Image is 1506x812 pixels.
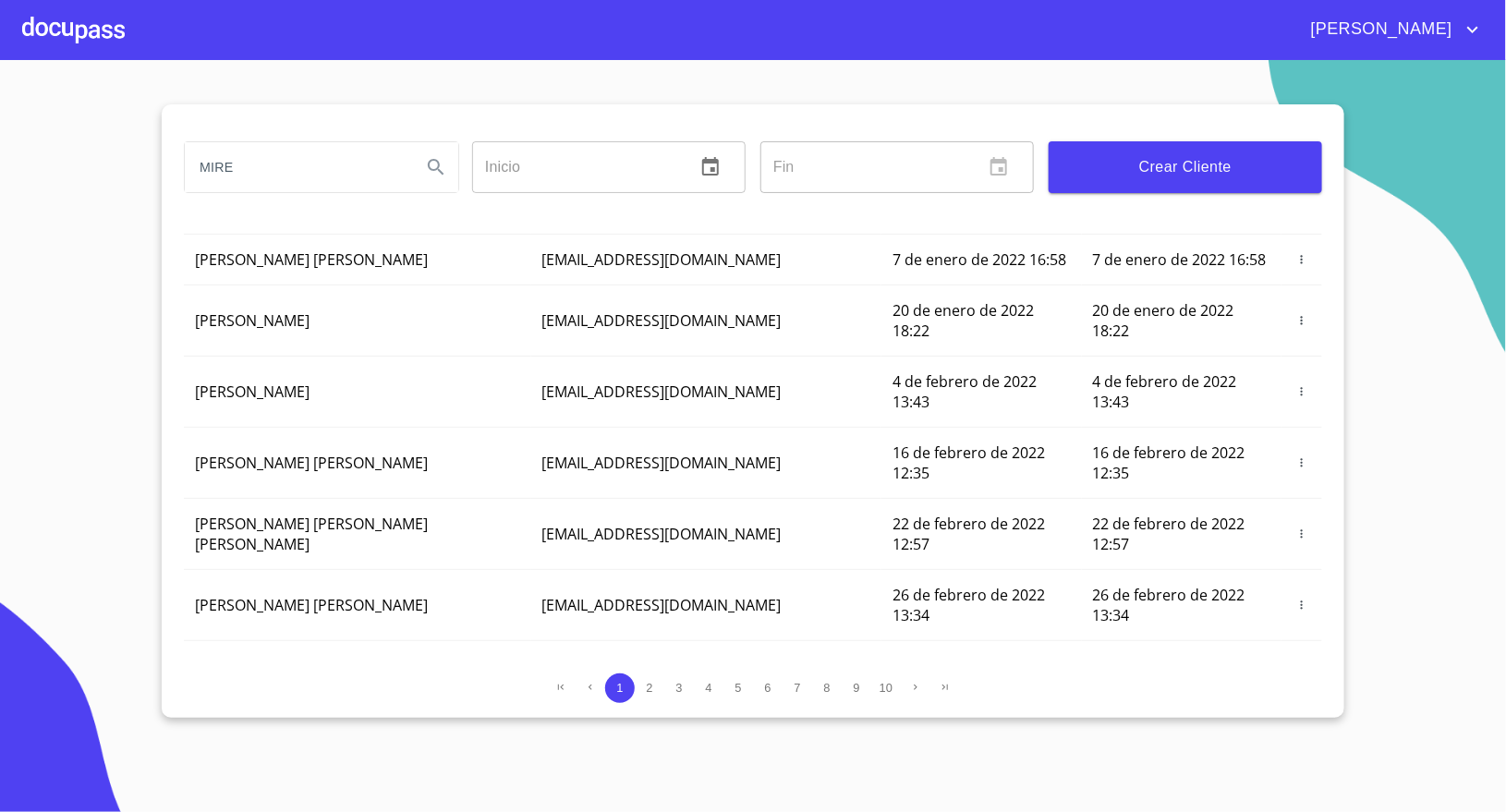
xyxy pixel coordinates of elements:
span: 3 [675,681,682,695]
span: [PERSON_NAME] [195,310,310,331]
button: 4 [694,673,723,703]
button: 8 [812,673,842,703]
button: 10 [871,673,901,703]
span: [EMAIL_ADDRESS][DOMAIN_NAME] [542,310,782,331]
span: [PERSON_NAME] [PERSON_NAME] [195,249,428,270]
span: 20 de enero de 2022 18:22 [893,300,1034,341]
button: 9 [842,673,871,703]
span: 6 [764,681,771,695]
span: 22 de febrero de 2022 12:57 [893,514,1045,554]
button: 6 [753,673,783,703]
span: [PERSON_NAME] [PERSON_NAME] [195,453,428,473]
span: 4 [705,681,711,695]
span: [EMAIL_ADDRESS][DOMAIN_NAME] [542,453,782,473]
span: [PERSON_NAME] [1297,15,1462,44]
span: 10 [880,681,893,695]
span: [EMAIL_ADDRESS][DOMAIN_NAME] [542,524,782,544]
span: 16 de febrero de 2022 12:35 [1093,442,1245,483]
button: 5 [723,673,753,703]
span: [PERSON_NAME] [PERSON_NAME] [195,656,428,676]
input: search [185,142,407,192]
button: 2 [635,673,664,703]
span: [PERSON_NAME] [195,382,310,402]
span: 16 de febrero de 2022 12:35 [893,442,1045,483]
button: Search [414,145,458,189]
span: 7 de enero de 2022 16:58 [1093,249,1267,270]
button: account of current user [1297,15,1484,44]
span: 20 de enero de 2022 18:22 [1093,300,1234,341]
span: 7 de marzo de 2022 11:06 [1093,656,1270,676]
span: 9 [853,681,859,695]
span: [EMAIL_ADDRESS][DOMAIN_NAME] [542,595,782,615]
span: 7 de enero de 2022 16:58 [893,249,1066,270]
span: [EMAIL_ADDRESS][DOMAIN_NAME] [542,656,782,676]
button: Crear Cliente [1049,141,1322,193]
span: 5 [735,681,741,695]
span: 2 [646,681,652,695]
span: 4 de febrero de 2022 13:43 [893,371,1037,412]
span: 26 de febrero de 2022 13:34 [893,585,1045,625]
button: 3 [664,673,694,703]
span: [PERSON_NAME] [PERSON_NAME] [195,595,428,615]
span: [PERSON_NAME] [PERSON_NAME] [PERSON_NAME] [195,514,428,554]
button: 1 [605,673,635,703]
span: 22 de febrero de 2022 12:57 [1093,514,1245,554]
span: 26 de febrero de 2022 13:34 [1093,585,1245,625]
span: 7 de marzo de 2022 11:06 [893,656,1070,676]
span: 7 [794,681,800,695]
span: 4 de febrero de 2022 13:43 [1093,371,1237,412]
span: [EMAIL_ADDRESS][DOMAIN_NAME] [542,382,782,402]
span: 1 [616,681,623,695]
span: Crear Cliente [1063,154,1307,180]
span: 8 [823,681,830,695]
span: [EMAIL_ADDRESS][DOMAIN_NAME] [542,249,782,270]
button: 7 [783,673,812,703]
